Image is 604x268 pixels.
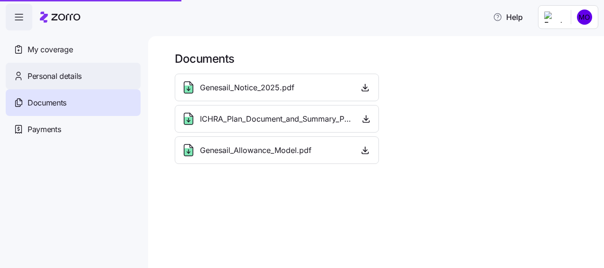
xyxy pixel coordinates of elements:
[6,36,141,63] a: My coverage
[6,63,141,89] a: Personal details
[493,11,523,23] span: Help
[28,44,73,56] span: My coverage
[544,11,563,23] img: Employer logo
[175,51,591,66] h1: Documents
[6,89,141,116] a: Documents
[200,144,311,156] span: Genesail_Allowance_Model.pdf
[485,8,530,27] button: Help
[200,82,294,94] span: Genesail_Notice_2025.pdf
[28,124,61,135] span: Payments
[28,97,66,109] span: Documents
[200,113,352,125] span: ICHRA_Plan_Document_and_Summary_Plan_Description_-_2025.pdf
[6,116,141,143] a: Payments
[577,10,592,25] img: 03cc54cd1f23a6168b88204f9a8f1e0f
[28,70,82,82] span: Personal details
